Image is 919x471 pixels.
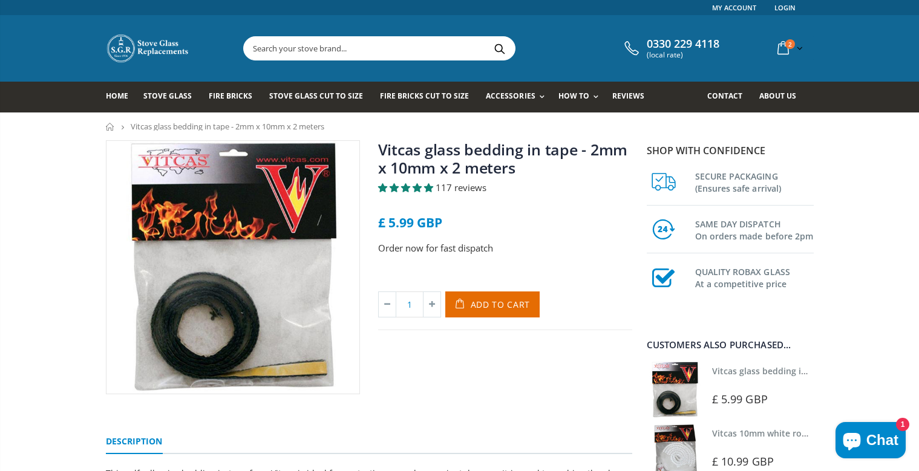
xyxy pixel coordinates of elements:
a: About us [759,82,805,112]
p: Shop with confidence [647,143,814,158]
span: Vitcas glass bedding in tape - 2mm x 10mm x 2 meters [131,121,324,132]
a: Contact [707,82,751,112]
span: Contact [707,91,742,101]
div: Customers also purchased... [647,340,814,349]
span: 4.85 stars [378,181,436,193]
span: £ 5.99 GBP [378,214,442,231]
span: (local rate) [647,51,719,59]
img: Stove Glass Replacement [106,33,191,63]
a: Accessories [486,82,550,112]
a: Fire Bricks [209,82,261,112]
span: 2 [785,39,795,49]
span: 0330 229 4118 [647,37,719,51]
a: Description [106,430,163,454]
span: £ 10.99 GBP [712,454,774,469]
span: About us [759,91,796,101]
span: How To [558,91,589,101]
a: Home [106,82,137,112]
a: 0330 229 4118 (local rate) [621,37,719,59]
span: £ 5.99 GBP [712,392,768,406]
a: Fire Bricks Cut To Size [380,82,478,112]
span: Home [106,91,128,101]
span: Fire Bricks [209,91,252,101]
inbox-online-store-chat: Shopify online store chat [832,422,909,461]
button: Add to Cart [445,291,540,317]
h3: SAME DAY DISPATCH On orders made before 2pm [695,216,814,242]
a: Home [106,123,115,131]
span: Accessories [486,91,535,101]
button: Search [486,37,514,60]
p: Order now for fast dispatch [378,241,632,255]
a: Reviews [612,82,653,112]
img: Vitcas stove glass bedding in tape [647,362,703,418]
h3: QUALITY ROBAX GLASS At a competitive price [695,264,814,290]
span: Stove Glass [143,91,192,101]
span: 117 reviews [436,181,486,193]
a: Vitcas glass bedding in tape - 2mm x 10mm x 2 meters [378,139,628,178]
img: vitcas-stove-tape-self-adhesive-black_800x_crop_center.jpg [106,141,359,394]
span: Fire Bricks Cut To Size [380,91,469,101]
span: Add to Cart [471,299,531,310]
a: Stove Glass [143,82,201,112]
span: Stove Glass Cut To Size [269,91,363,101]
span: Reviews [612,91,644,101]
a: 2 [773,36,805,60]
a: How To [558,82,604,112]
input: Search your stove brand... [244,37,650,60]
a: Stove Glass Cut To Size [269,82,372,112]
h3: SECURE PACKAGING (Ensures safe arrival) [695,168,814,195]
